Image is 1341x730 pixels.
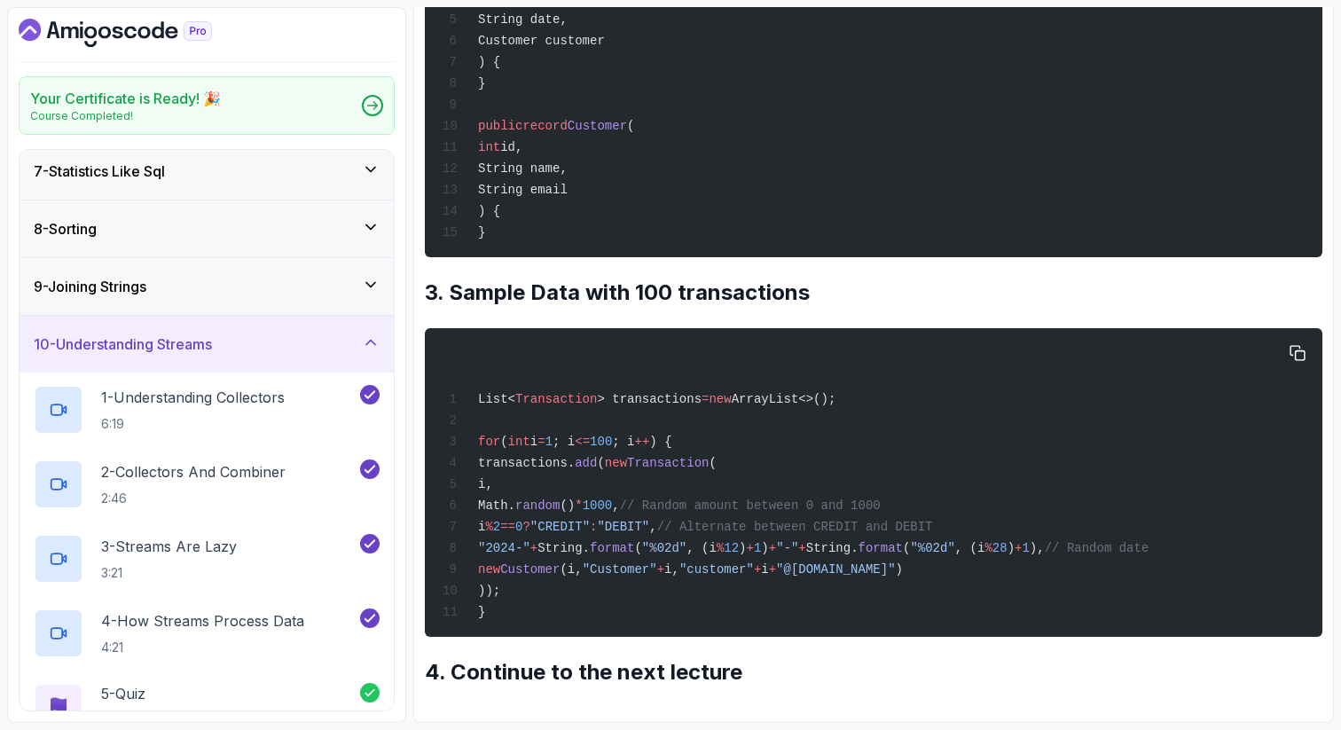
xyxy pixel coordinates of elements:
span: } [478,76,485,90]
button: 2-Collectors And Combiner2:46 [34,459,380,509]
p: 3:21 [101,564,237,582]
span: Customer [568,119,627,133]
span: ) [761,541,768,555]
span: ++ [635,435,650,449]
a: Dashboard [19,19,253,47]
span: Transaction [515,392,597,406]
span: ? [522,520,529,534]
span: ) { [478,55,500,69]
span: ; i [612,435,634,449]
span: add [575,456,597,470]
button: 3-Streams Are Lazy3:21 [34,534,380,584]
span: i [478,520,485,534]
span: , (i [955,541,985,555]
p: 3 - Streams Are Lazy [101,536,237,557]
span: ( [634,541,641,555]
span: + [530,541,537,555]
span: <= [575,435,590,449]
a: Your Certificate is Ready! 🎉Course Completed! [19,76,395,135]
span: public [478,119,522,133]
span: Transaction [627,456,709,470]
span: + [769,541,776,555]
span: 2 [493,520,500,534]
span: random [515,498,560,513]
span: List< [478,392,515,406]
span: i, [478,477,493,491]
span: + [754,562,761,577]
span: id, [500,140,522,154]
h2: 3. Sample Data with 100 transactions [425,279,1322,307]
span: new [605,456,627,470]
span: 1 [754,541,761,555]
span: format [590,541,634,555]
span: 12 [724,541,739,555]
span: + [657,562,664,577]
span: "DEBIT" [597,520,649,534]
span: % [485,520,492,534]
button: 8-Sorting [20,200,394,257]
span: new [478,562,500,577]
span: ) [1008,541,1015,555]
span: for [478,435,500,449]
span: String. [806,541,859,555]
span: } [478,225,485,239]
p: 4:21 [101,639,304,656]
span: // Random date [1045,541,1149,555]
span: "%02d" [642,541,686,555]
span: == [500,520,515,534]
p: 1 - Understanding Collectors [101,387,285,408]
h3: 8 - Sorting [34,218,97,239]
span: % [717,541,724,555]
p: 6:19 [101,415,285,433]
span: "-" [776,541,798,555]
span: () [560,498,575,513]
span: transactions. [478,456,575,470]
h2: 4. Continue to the next lecture [425,658,1322,687]
span: record [522,119,567,133]
h2: Your Certificate is Ready! 🎉 [30,88,221,109]
span: ( [709,456,716,470]
span: ( [903,541,910,555]
span: // Random amount between 0 and 1000 [620,498,881,513]
span: (i, [560,562,582,577]
span: ), [1030,541,1045,555]
span: ) [896,562,903,577]
span: + [769,562,776,577]
span: "@[DOMAIN_NAME]" [776,562,895,577]
span: ) { [478,204,500,218]
span: 0 [515,520,522,534]
span: ArrayList<>(); [732,392,836,406]
span: , [612,498,619,513]
span: ) { [649,435,671,449]
span: int [478,140,500,154]
button: 4-How Streams Process Data4:21 [34,608,380,658]
span: )); [478,584,500,598]
span: // Alternate between CREDIT and DEBIT [657,520,933,534]
span: } [478,605,485,619]
span: ( [627,119,634,133]
span: = [537,435,545,449]
span: "customer" [679,562,754,577]
span: ( [597,456,604,470]
span: "Customer" [583,562,657,577]
button: 10-Understanding Streams [20,316,394,373]
h3: 10 - Understanding Streams [34,334,212,355]
span: ( [500,435,507,449]
span: Customer [500,562,560,577]
p: Course Completed! [30,109,221,123]
p: 2:46 [101,490,286,507]
span: + [747,541,754,555]
span: 1 [1022,541,1029,555]
button: 9-Joining Strings [20,258,394,315]
span: 28 [992,541,1008,555]
p: 2 - Collectors And Combiner [101,461,286,483]
span: Math. [478,498,515,513]
span: 1000 [583,498,613,513]
span: "2024-" [478,541,530,555]
span: i, [664,562,679,577]
span: "%02d" [910,541,954,555]
span: + [1015,541,1022,555]
span: ) [739,541,746,555]
span: format [859,541,903,555]
span: i [761,562,768,577]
